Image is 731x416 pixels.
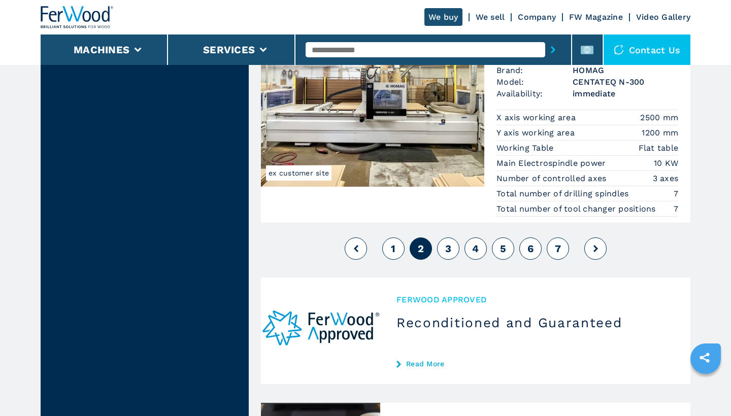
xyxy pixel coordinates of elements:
button: 6 [519,237,542,260]
span: 5 [500,242,506,255]
span: 3 [445,242,451,255]
em: 3 axes [653,172,679,184]
span: Model: [496,76,573,88]
p: Total number of tool changer positions [496,203,658,215]
span: Brand: [496,64,573,76]
em: 1200 mm [642,127,678,138]
p: Number of controlled axes [496,173,609,184]
span: 2 [418,242,424,255]
span: Ferwood Approved [396,294,674,305]
h3: HOMAG [573,64,678,76]
button: 3 [437,237,459,260]
button: 7 [547,237,569,260]
button: submit-button [545,38,561,61]
button: Machines [74,44,129,56]
h3: CENTATEQ N-300 [573,76,678,88]
button: 5 [492,237,514,260]
a: Read More [396,360,674,368]
h3: Reconditioned and Guaranteed [396,315,674,331]
button: Services [203,44,255,56]
img: Ferwood [41,6,114,28]
iframe: Chat [688,370,723,408]
a: We buy [424,8,462,26]
a: FW Magazine [569,12,623,22]
span: ex customer site [266,165,331,181]
span: Availability: [496,88,573,99]
a: Video Gallery [636,12,690,22]
em: 10 KW [654,157,678,169]
div: Contact us [604,34,691,65]
span: 6 [527,242,534,255]
span: immediate [573,88,678,99]
a: CNC Machine Centres With Flat Tables HOMAG CENTATEQ N-300ex customer site008144CNC Machine Centre... [261,14,690,223]
p: Main Electrospindle power [496,158,609,169]
img: Contact us [614,45,624,55]
img: CNC Machine Centres With Flat Tables HOMAG CENTATEQ N-300 [261,14,484,187]
p: Y axis working area [496,127,577,138]
em: 7 [674,203,678,215]
em: 7 [674,188,678,199]
em: 2500 mm [640,112,678,123]
button: 1 [382,237,405,260]
button: 4 [464,237,487,260]
span: 1 [391,242,395,255]
img: Reconditioned and Guaranteed [261,278,380,384]
button: 2 [410,237,432,260]
p: X axis working area [496,112,578,123]
a: Company [518,12,556,22]
a: sharethis [692,345,717,370]
p: Working Table [496,143,556,154]
span: 7 [555,242,561,255]
p: Total number of drilling spindles [496,188,632,199]
span: 4 [472,242,479,255]
a: We sell [476,12,505,22]
em: Flat table [639,142,679,154]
